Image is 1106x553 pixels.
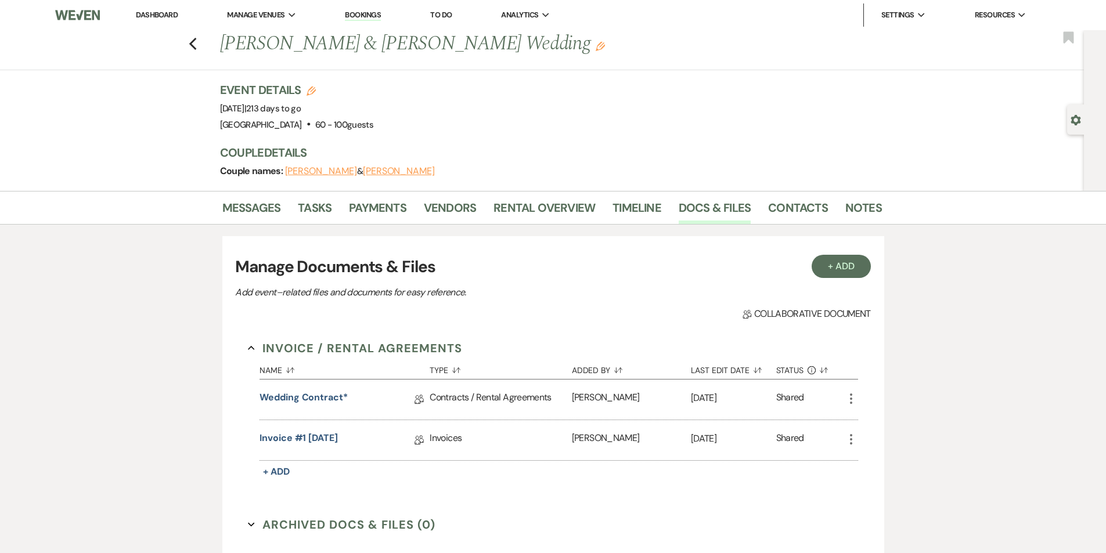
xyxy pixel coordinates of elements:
[220,165,285,177] span: Couple names:
[235,255,870,279] h3: Manage Documents & Files
[285,165,435,177] span: &
[430,357,571,379] button: Type
[315,119,373,131] span: 60 - 100 guests
[235,285,642,300] p: Add event–related files and documents for easy reference.
[768,198,828,224] a: Contacts
[691,357,776,379] button: Last Edit Date
[260,391,348,409] a: Wedding Contract*
[298,198,332,224] a: Tasks
[248,339,462,357] button: Invoice / Rental Agreements
[263,465,290,478] span: + Add
[572,420,691,460] div: [PERSON_NAME]
[613,198,661,224] a: Timeline
[743,307,870,321] span: Collaborative document
[679,198,751,224] a: Docs & Files
[244,103,301,114] span: |
[136,10,178,20] a: Dashboard
[220,30,740,58] h1: [PERSON_NAME] & [PERSON_NAME] Wedding
[596,41,605,51] button: Edit
[260,357,430,379] button: Name
[248,516,435,533] button: Archived Docs & Files (0)
[691,391,776,406] p: [DATE]
[220,144,870,161] h3: Couple Details
[424,198,476,224] a: Vendors
[572,357,691,379] button: Added By
[1071,114,1081,125] button: Open lead details
[430,420,571,460] div: Invoices
[363,167,435,176] button: [PERSON_NAME]
[349,198,406,224] a: Payments
[572,379,691,420] div: [PERSON_NAME]
[501,9,538,21] span: Analytics
[776,366,804,374] span: Status
[845,198,882,224] a: Notes
[776,391,804,409] div: Shared
[285,167,357,176] button: [PERSON_NAME]
[430,379,571,420] div: Contracts / Rental Agreements
[812,255,871,278] button: + Add
[430,10,452,20] a: To Do
[776,357,844,379] button: Status
[776,431,804,449] div: Shared
[493,198,595,224] a: Rental Overview
[220,119,302,131] span: [GEOGRAPHIC_DATA]
[345,10,381,21] a: Bookings
[975,9,1015,21] span: Resources
[881,9,914,21] span: Settings
[260,431,338,449] a: Invoice #1 [DATE]
[260,464,293,480] button: + Add
[222,198,281,224] a: Messages
[220,82,374,98] h3: Event Details
[55,3,99,27] img: Weven Logo
[691,431,776,446] p: [DATE]
[220,103,301,114] span: [DATE]
[246,103,301,114] span: 213 days to go
[227,9,284,21] span: Manage Venues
